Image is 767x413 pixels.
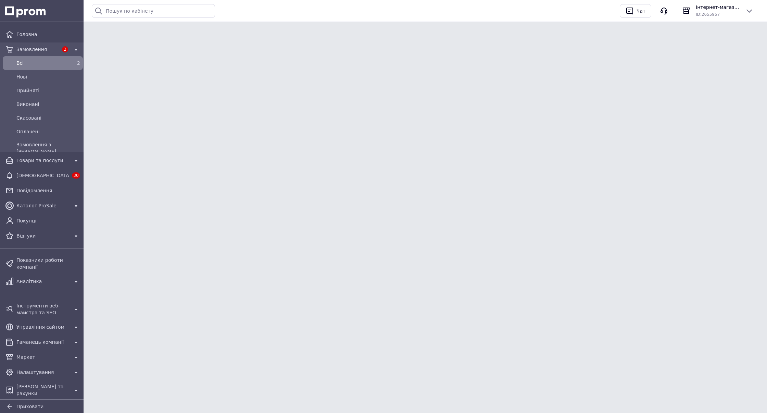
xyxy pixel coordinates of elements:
span: Покупці [16,217,80,224]
span: Прийняті [16,87,80,94]
button: Чат [620,4,651,18]
span: Показники роботи компанії [16,257,80,270]
span: Відгуки [16,232,69,239]
span: Аналітика [16,278,69,285]
span: Інструменти веб-майстра та SEO [16,302,69,316]
span: Інтернет-магазин "High-Top Store" [696,4,740,11]
span: [PERSON_NAME] та рахунки [16,383,69,397]
span: Гаманець компанії [16,339,69,345]
span: 2 [62,46,68,52]
span: Приховати [16,404,43,409]
span: Замовлення з [PERSON_NAME] [16,141,80,155]
span: Головна [16,31,80,38]
span: Скасовані [16,114,80,121]
span: Виконані [16,101,80,108]
span: Товари та послуги [16,157,69,164]
span: Налаштування [16,369,69,376]
span: Каталог ProSale [16,202,69,209]
span: Оплачені [16,128,80,135]
span: [DEMOGRAPHIC_DATA] [16,172,69,179]
span: 2 [77,60,80,66]
span: Замовлення [16,46,58,53]
span: ID: 2655957 [696,12,720,17]
span: Маркет [16,354,69,361]
div: Чат [635,6,647,16]
span: Повідомлення [16,187,80,194]
span: Управління сайтом [16,324,69,330]
span: Нові [16,73,80,80]
input: Пошук по кабінету [92,4,215,18]
span: Всi [16,60,66,66]
span: 30 [72,172,80,179]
